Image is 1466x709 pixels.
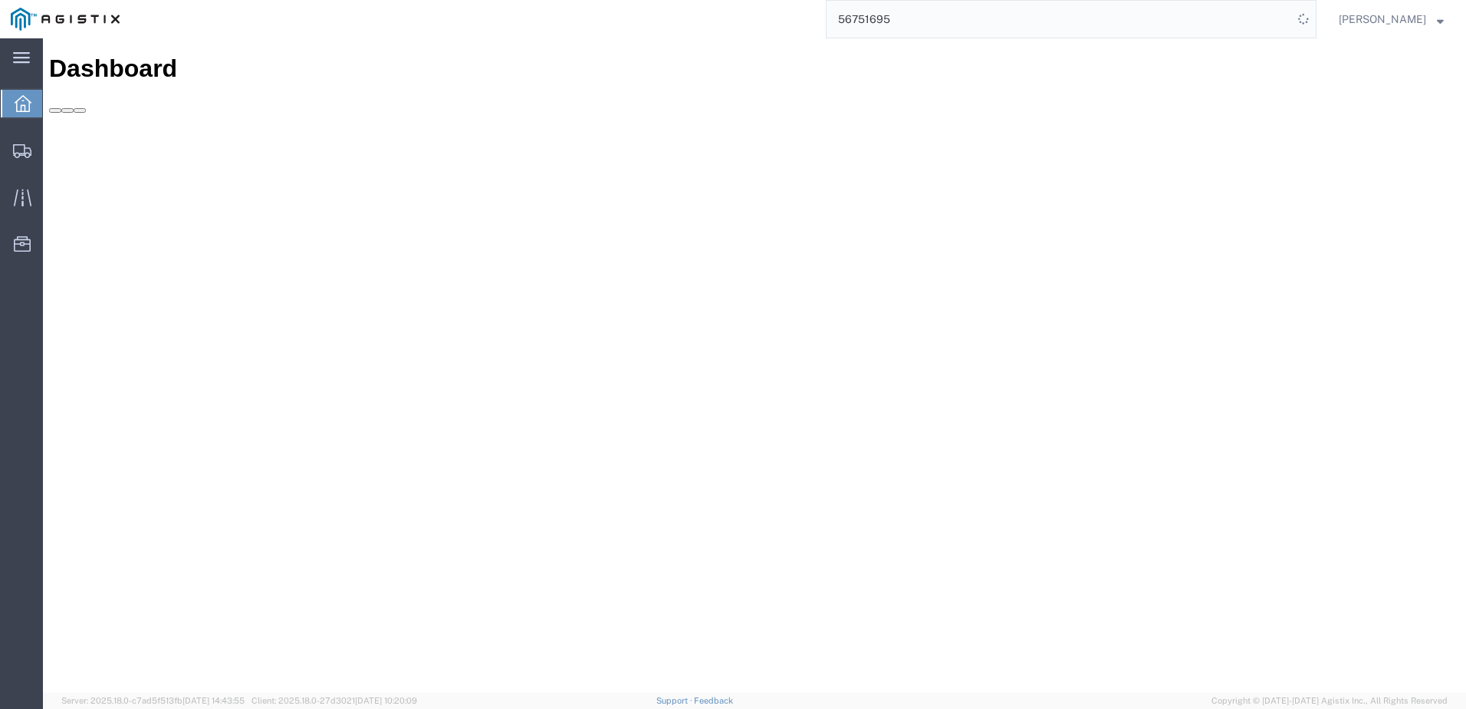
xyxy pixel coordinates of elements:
[355,696,417,705] span: [DATE] 10:20:09
[11,8,120,31] img: logo
[61,696,245,705] span: Server: 2025.18.0-c7ad5f513fb
[43,38,1466,693] iframe: FS Legacy Container
[1211,694,1448,707] span: Copyright © [DATE]-[DATE] Agistix Inc., All Rights Reserved
[656,696,695,705] a: Support
[827,1,1293,38] input: Search for shipment number, reference number
[1338,10,1445,28] button: [PERSON_NAME]
[694,696,733,705] a: Feedback
[182,696,245,705] span: [DATE] 14:43:55
[251,696,417,705] span: Client: 2025.18.0-27d3021
[1339,11,1426,28] span: Justin Chao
